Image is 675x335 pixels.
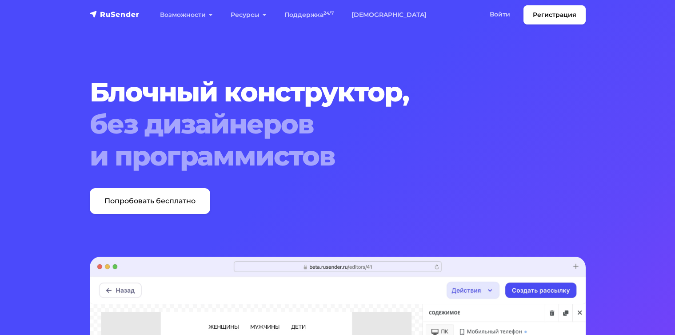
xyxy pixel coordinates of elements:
h1: Блочный конструктор, [90,76,543,172]
a: Регистрация [523,5,586,24]
a: Войти [481,5,519,24]
span: без дизайнеров и программистов [90,108,543,172]
a: [DEMOGRAPHIC_DATA] [343,6,435,24]
a: Поддержка24/7 [276,6,343,24]
sup: 24/7 [324,10,334,16]
a: Возможности [151,6,222,24]
a: Ресурсы [222,6,276,24]
img: RuSender [90,10,140,19]
a: Попробовать бесплатно [90,188,210,214]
